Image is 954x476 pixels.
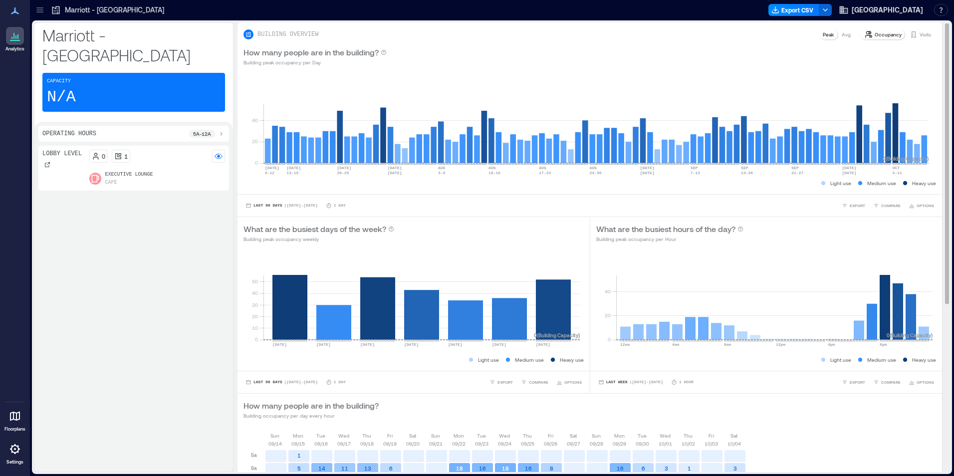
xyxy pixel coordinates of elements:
[492,342,506,347] text: [DATE]
[830,356,851,364] p: Light use
[691,171,700,175] text: 7-13
[286,166,301,170] text: [DATE]
[638,432,647,440] p: Tue
[823,30,834,38] p: Peak
[564,379,582,385] span: OPTIONS
[102,152,105,160] p: 0
[243,223,386,235] p: What are the busiest days of the week?
[497,379,513,385] span: EXPORT
[570,432,577,440] p: Sat
[252,278,258,284] tspan: 50
[589,171,601,175] text: 24-30
[529,379,548,385] span: COMPARE
[550,465,553,472] text: 8
[257,30,318,38] p: BUILDING OVERVIEW
[252,302,258,308] tspan: 30
[243,412,379,420] p: Building occupancy per day every hour
[850,379,865,385] span: EXPORT
[105,171,153,179] p: Executive Lounge
[665,465,668,472] text: 3
[730,432,737,440] p: Sat
[523,432,532,440] p: Thu
[636,440,649,448] p: 09/30
[252,290,258,296] tspan: 40
[920,30,931,38] p: Visits
[836,2,926,18] button: [GEOGRAPHIC_DATA]
[243,235,394,243] p: Building peak occupancy weekly
[544,440,557,448] p: 09/26
[614,432,625,440] p: Mon
[604,312,610,318] tspan: 20
[6,459,23,465] p: Settings
[881,203,901,209] span: COMPARE
[448,342,463,347] text: [DATE]
[42,150,82,158] p: Lobby Level
[498,440,511,448] p: 09/24
[907,377,936,387] button: OPTIONS
[672,342,680,347] text: 4am
[334,379,346,385] p: 1 Day
[360,342,375,347] text: [DATE]
[338,432,349,440] p: Wed
[404,342,419,347] text: [DATE]
[255,160,258,166] tspan: 0
[682,440,695,448] p: 10/02
[252,138,258,144] tspan: 20
[539,166,546,170] text: AUG
[4,426,25,432] p: Floorplans
[842,171,857,175] text: [DATE]
[265,171,274,175] text: 6-12
[341,465,348,472] text: 11
[2,24,27,55] a: Analytics
[660,432,671,440] p: Wed
[252,325,258,331] tspan: 10
[640,171,655,175] text: [DATE]
[243,58,387,66] p: Building peak occupancy per Day
[842,30,851,38] p: Avg
[362,432,371,440] p: Thu
[337,171,349,175] text: 20-26
[388,171,402,175] text: [DATE]
[709,432,714,440] p: Fri
[881,379,901,385] span: COMPARE
[291,440,305,448] p: 09/15
[65,5,164,15] p: Marriott - [GEOGRAPHIC_DATA]
[691,166,698,170] text: SEP
[741,171,753,175] text: 14-20
[596,223,735,235] p: What are the busiest hours of the day?
[592,432,601,440] p: Sun
[590,440,603,448] p: 09/28
[252,313,258,319] tspan: 20
[840,377,867,387] button: EXPORT
[539,171,551,175] text: 17-23
[867,179,896,187] p: Medium use
[243,377,320,387] button: Last 90 Days |[DATE]-[DATE]
[830,179,851,187] p: Light use
[548,432,553,440] p: Fri
[255,336,258,342] tspan: 0
[724,342,731,347] text: 8am
[613,440,626,448] p: 09/29
[515,356,544,364] p: Medium use
[316,432,325,440] p: Tue
[875,30,902,38] p: Occupancy
[852,5,923,15] span: [GEOGRAPHIC_DATA]
[383,440,397,448] p: 09/19
[477,432,486,440] p: Tue
[567,440,580,448] p: 09/27
[251,451,257,459] p: 5a
[684,432,693,440] p: Thu
[5,46,24,52] p: Analytics
[3,437,27,468] a: Settings
[912,179,936,187] p: Heavy use
[297,465,301,472] text: 5
[596,377,665,387] button: Last Week |[DATE]-[DATE]
[705,440,718,448] p: 10/03
[1,404,28,435] a: Floorplans
[828,342,835,347] text: 4pm
[893,166,900,170] text: OCT
[251,464,257,472] p: 6a
[314,440,328,448] p: 09/16
[454,432,464,440] p: Mon
[475,440,488,448] p: 09/23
